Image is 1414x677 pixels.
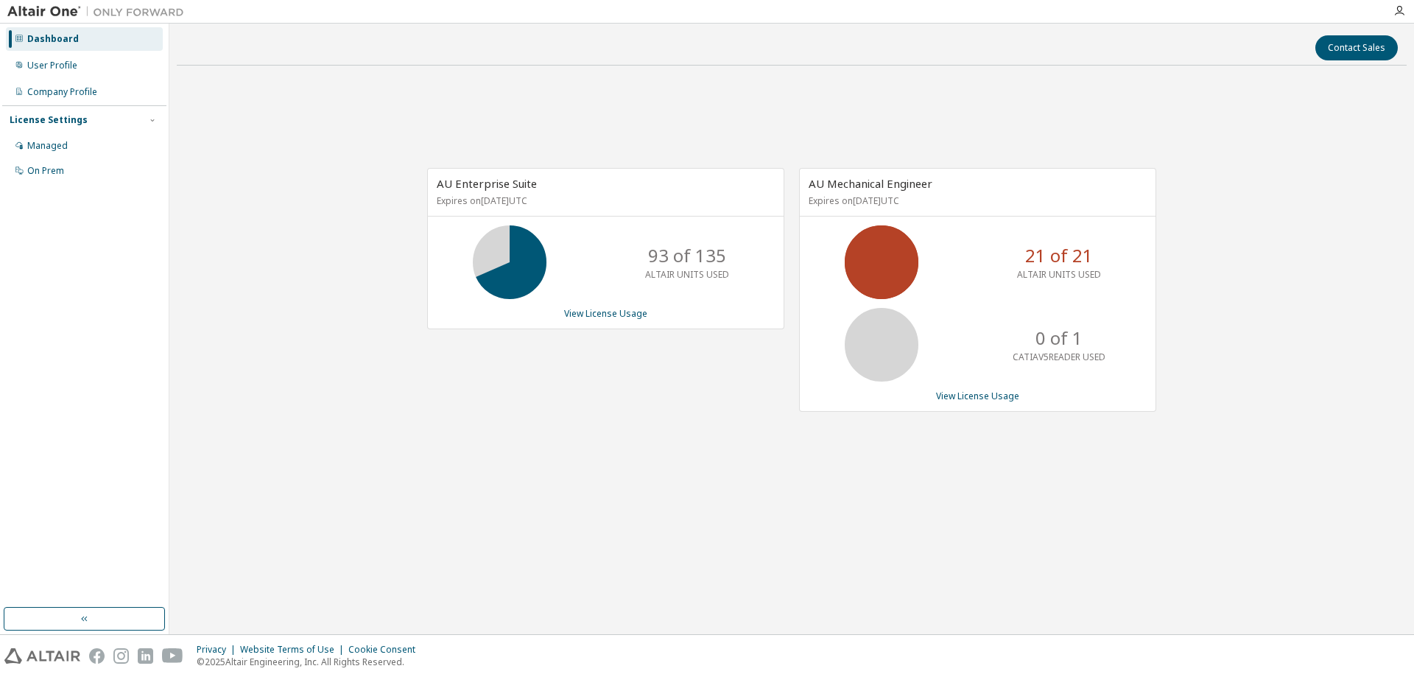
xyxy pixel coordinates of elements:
p: ALTAIR UNITS USED [645,268,729,281]
img: altair_logo.svg [4,648,80,664]
div: Cookie Consent [348,644,424,656]
span: AU Mechanical Engineer [809,176,932,191]
p: Expires on [DATE] UTC [809,194,1143,207]
div: License Settings [10,114,88,126]
div: Managed [27,140,68,152]
div: On Prem [27,165,64,177]
p: 21 of 21 [1025,243,1093,268]
p: ALTAIR UNITS USED [1017,268,1101,281]
p: Expires on [DATE] UTC [437,194,771,207]
p: CATIAV5READER USED [1013,351,1105,363]
img: instagram.svg [113,648,129,664]
span: AU Enterprise Suite [437,176,537,191]
div: User Profile [27,60,77,71]
img: linkedin.svg [138,648,153,664]
button: Contact Sales [1315,35,1398,60]
div: Company Profile [27,86,97,98]
p: 0 of 1 [1035,326,1083,351]
img: youtube.svg [162,648,183,664]
a: View License Usage [564,307,647,320]
a: View License Usage [936,390,1019,402]
p: 93 of 135 [648,243,726,268]
div: Website Terms of Use [240,644,348,656]
img: Altair One [7,4,191,19]
div: Dashboard [27,33,79,45]
img: facebook.svg [89,648,105,664]
p: © 2025 Altair Engineering, Inc. All Rights Reserved. [197,656,424,668]
div: Privacy [197,644,240,656]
